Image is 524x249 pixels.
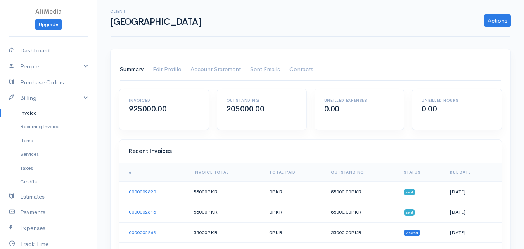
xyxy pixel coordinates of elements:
h2: 205000.00 [227,105,297,113]
h6: Invoiced [129,98,199,103]
h6: Unbilled Expenses [324,98,395,103]
th: Outstanding [325,163,398,182]
h2: 0.00 [324,105,395,113]
td: 55000 [187,202,263,223]
span: PKR [351,188,361,195]
th: Total Paid [263,163,325,182]
th: Invoice Total [187,163,263,182]
td: 0 [263,202,325,223]
a: Edit Profile [153,59,181,80]
th: Status [398,163,444,182]
td: [DATE] [444,202,502,223]
a: 0000002320 [129,188,156,195]
span: PKR [207,209,218,215]
h6: Client [110,9,203,14]
span: PKR [351,209,361,215]
td: 0 [263,222,325,243]
a: 0000002263 [129,229,156,236]
span: PKR [207,229,218,236]
span: PKR [272,188,282,195]
td: 55000 [187,222,263,243]
span: sent [404,209,415,216]
span: PKR [272,209,282,215]
span: sent [404,189,415,195]
h2: 925000.00 [129,105,199,113]
a: 0000002316 [129,209,156,215]
td: 0 [263,181,325,202]
h6: Unbilled Hours [422,98,492,103]
span: AltMedia [35,8,62,15]
td: 55000.00 [325,202,398,223]
td: 55000 [187,181,263,202]
a: Actions [484,14,511,27]
a: Sent Emails [250,59,280,80]
a: Upgrade [35,19,62,30]
a: Contacts [289,59,313,80]
span: PKR [272,229,282,236]
h1: [GEOGRAPHIC_DATA] [110,17,203,27]
a: Summary [120,59,144,80]
a: Account Statement [190,59,241,80]
span: viewed [404,230,420,236]
th: # [119,163,187,182]
td: 55000.00 [325,222,398,243]
th: Due Date [444,163,502,182]
td: 55000.00 [325,181,398,202]
span: PKR [207,188,218,195]
h2: 0.00 [422,105,492,113]
td: [DATE] [444,222,502,243]
td: [DATE] [444,181,502,202]
span: PKR [351,229,361,236]
h6: Outstanding [227,98,297,103]
h4: Recent Invoices [129,148,492,155]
